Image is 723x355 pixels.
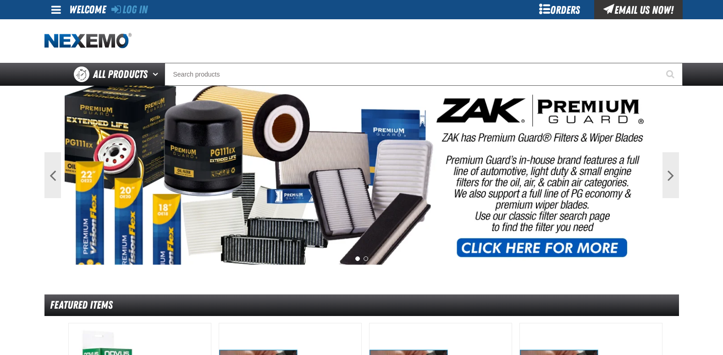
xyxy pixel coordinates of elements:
button: Next [662,152,679,198]
input: Search [165,63,683,86]
a: Log In [111,3,148,16]
button: 2 of 2 [364,256,368,261]
button: Open All Products pages [149,63,165,86]
img: Nexemo logo [44,33,132,49]
div: Featured Items [44,294,679,316]
button: 1 of 2 [355,256,360,261]
button: Previous [44,152,61,198]
img: PG Filters & Wipers [65,86,659,265]
button: Start Searching [660,63,683,86]
span: All Products [93,66,148,83]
